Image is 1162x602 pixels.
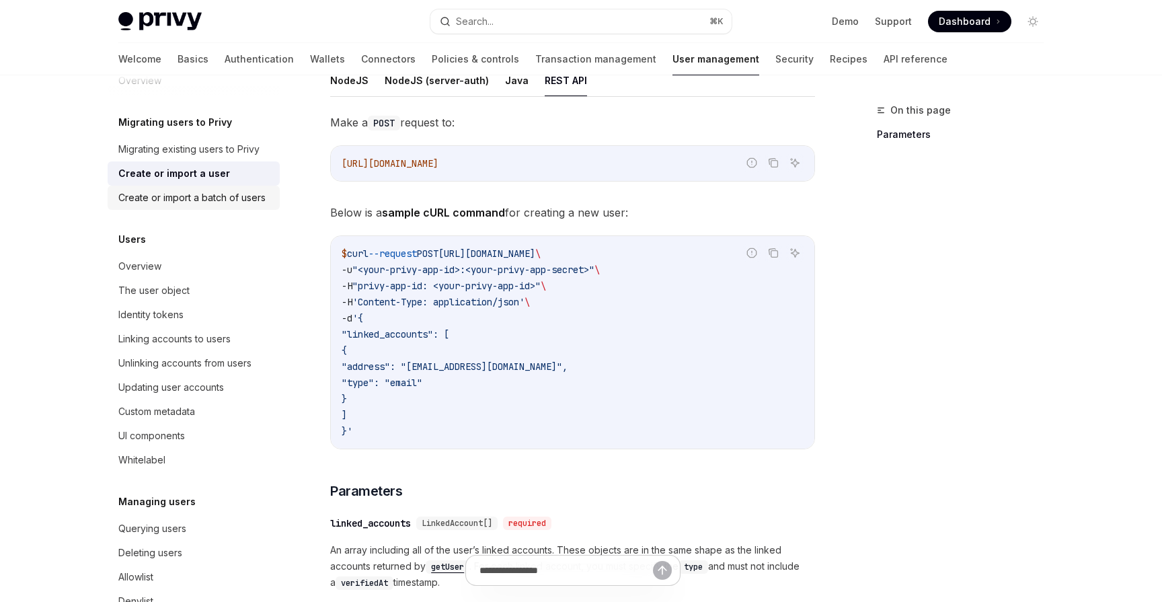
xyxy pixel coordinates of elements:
[108,565,280,589] a: Allowlist
[330,113,815,132] span: Make a request to:
[342,344,347,356] span: {
[118,428,185,444] div: UI components
[525,296,530,308] span: \
[541,280,546,292] span: \
[118,521,186,537] div: Querying users
[743,244,761,262] button: Report incorrect code
[108,400,280,424] a: Custom metadata
[118,404,195,420] div: Custom metadata
[890,102,951,118] span: On this page
[709,16,724,27] span: ⌘ K
[877,124,1054,145] a: Parameters
[118,545,182,561] div: Deleting users
[108,424,280,448] a: UI components
[118,165,230,182] div: Create or import a user
[108,278,280,303] a: The user object
[672,43,759,75] a: User management
[535,248,541,260] span: \
[118,494,196,510] h5: Managing users
[108,351,280,375] a: Unlinking accounts from users
[225,43,294,75] a: Authentication
[330,482,402,500] span: Parameters
[118,12,202,31] img: light logo
[108,517,280,541] a: Querying users
[352,280,541,292] span: "privy-app-id: <your-privy-app-id>"
[438,248,535,260] span: [URL][DOMAIN_NAME]
[432,43,519,75] a: Policies & controls
[385,65,489,96] button: NodeJS (server-auth)
[108,327,280,351] a: Linking accounts to users
[108,541,280,565] a: Deleting users
[108,254,280,278] a: Overview
[743,154,761,172] button: Report incorrect code
[382,206,505,219] strong: sample cURL command
[928,11,1011,32] a: Dashboard
[342,377,422,389] span: "type": "email"
[884,43,947,75] a: API reference
[786,244,804,262] button: Ask AI
[352,312,363,324] span: '{
[875,15,912,28] a: Support
[594,264,600,276] span: \
[786,154,804,172] button: Ask AI
[118,231,146,248] h5: Users
[765,244,782,262] button: Copy the contents from the code block
[535,43,656,75] a: Transaction management
[118,114,232,130] h5: Migrating users to Privy
[310,43,345,75] a: Wallets
[108,137,280,161] a: Migrating existing users to Privy
[368,116,400,130] code: POST
[342,361,568,373] span: "address": "[EMAIL_ADDRESS][DOMAIN_NAME]",
[832,15,859,28] a: Demo
[118,307,184,323] div: Identity tokens
[178,43,208,75] a: Basics
[108,448,280,472] a: Whitelabel
[342,425,352,437] span: }'
[775,43,814,75] a: Security
[108,186,280,210] a: Create or import a batch of users
[118,43,161,75] a: Welcome
[653,561,672,580] button: Send message
[939,15,991,28] span: Dashboard
[330,542,815,591] span: An array including all of the user’s linked accounts. These objects are in the same shape as the ...
[1022,11,1044,32] button: Toggle dark mode
[330,65,369,96] button: NodeJS
[361,43,416,75] a: Connectors
[369,248,417,260] span: --request
[330,203,815,222] span: Below is a for creating a new user:
[503,517,551,530] div: required
[118,452,165,468] div: Whitelabel
[342,280,352,292] span: -H
[330,517,411,530] div: linked_accounts
[118,141,260,157] div: Migrating existing users to Privy
[417,248,438,260] span: POST
[118,283,190,299] div: The user object
[505,65,529,96] button: Java
[108,303,280,327] a: Identity tokens
[108,161,280,186] a: Create or import a user
[342,264,352,276] span: -u
[342,296,352,308] span: -H
[118,379,224,396] div: Updating user accounts
[118,569,153,585] div: Allowlist
[430,9,732,34] button: Search...⌘K
[342,409,347,421] span: ]
[545,65,587,96] button: REST API
[456,13,494,30] div: Search...
[352,264,594,276] span: "<your-privy-app-id>:<your-privy-app-secret>"
[342,393,347,405] span: }
[830,43,867,75] a: Recipes
[422,518,492,529] span: LinkedAccount[]
[352,296,525,308] span: 'Content-Type: application/json'
[342,157,438,170] span: [URL][DOMAIN_NAME]
[342,248,347,260] span: $
[118,258,161,274] div: Overview
[108,375,280,400] a: Updating user accounts
[342,312,352,324] span: -d
[118,355,251,371] div: Unlinking accounts from users
[342,328,449,340] span: "linked_accounts": [
[347,248,369,260] span: curl
[118,190,266,206] div: Create or import a batch of users
[118,331,231,347] div: Linking accounts to users
[765,154,782,172] button: Copy the contents from the code block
